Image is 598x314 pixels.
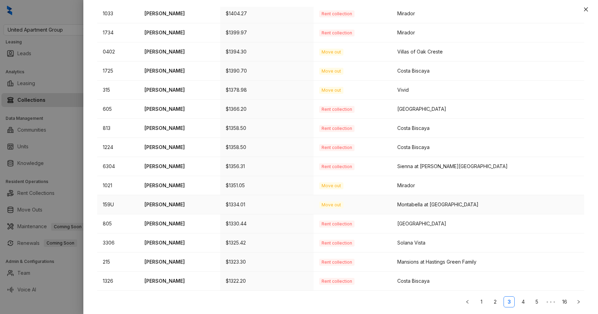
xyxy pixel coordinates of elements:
[319,125,355,132] span: Rent collection
[144,86,215,94] p: [PERSON_NAME]
[465,300,470,304] span: left
[397,239,579,247] div: Solana Vista
[144,105,215,113] p: [PERSON_NAME]
[397,220,579,228] div: [GEOGRAPHIC_DATA]
[226,182,308,189] p: $1351.05
[226,258,308,266] p: $1323.30
[144,258,215,266] p: [PERSON_NAME]
[397,124,579,132] div: Costa Biscaya
[144,277,215,285] p: [PERSON_NAME]
[144,201,215,208] p: [PERSON_NAME]
[545,296,556,307] li: Next 5 Pages
[397,182,579,189] div: Mirador
[476,296,487,307] li: 1
[397,29,579,36] div: Mirador
[226,277,308,285] p: $1322.20
[97,23,139,42] td: 1734
[144,124,215,132] p: [PERSON_NAME]
[490,296,501,307] li: 2
[504,297,514,307] a: 3
[226,48,308,56] p: $1394.30
[573,296,584,307] li: Next Page
[97,214,139,233] td: 805
[319,144,355,151] span: Rent collection
[97,119,139,138] td: 813
[504,296,515,307] li: 3
[559,297,570,307] a: 16
[517,296,529,307] li: 4
[397,277,579,285] div: Costa Biscaya
[144,29,215,36] p: [PERSON_NAME]
[462,296,473,307] li: Previous Page
[226,239,308,247] p: $1325.42
[397,258,579,266] div: Mansions at Hastings Green Family
[573,296,584,307] button: right
[319,30,355,36] span: Rent collection
[319,68,343,75] span: Move out
[397,105,579,113] div: [GEOGRAPHIC_DATA]
[226,163,308,170] p: $1356.31
[582,5,590,14] button: Close
[226,29,308,36] p: $1399.97
[319,87,343,94] span: Move out
[97,253,139,272] td: 215
[319,221,355,228] span: Rent collection
[97,61,139,81] td: 1725
[319,106,355,113] span: Rent collection
[97,233,139,253] td: 3306
[144,239,215,247] p: [PERSON_NAME]
[144,163,215,170] p: [PERSON_NAME]
[397,48,579,56] div: Villas of Oak Creste
[144,67,215,75] p: [PERSON_NAME]
[144,220,215,228] p: [PERSON_NAME]
[144,10,215,17] p: [PERSON_NAME]
[545,296,556,307] span: •••
[97,195,139,214] td: 159U
[518,297,528,307] a: 4
[319,259,355,266] span: Rent collection
[397,67,579,75] div: Costa Biscaya
[97,100,139,119] td: 605
[226,201,308,208] p: $1334.01
[144,182,215,189] p: [PERSON_NAME]
[226,67,308,75] p: $1390.70
[397,201,579,208] div: Montabella at [GEOGRAPHIC_DATA]
[319,201,343,208] span: Move out
[397,86,579,94] div: Vivid
[226,86,308,94] p: $1378.98
[97,81,139,100] td: 315
[226,143,308,151] p: $1358.50
[319,10,355,17] span: Rent collection
[319,240,355,247] span: Rent collection
[397,163,579,170] div: Sienna at [PERSON_NAME][GEOGRAPHIC_DATA]
[532,297,542,307] a: 5
[97,4,139,23] td: 1033
[397,143,579,151] div: Costa Biscaya
[319,49,343,56] span: Move out
[226,10,308,17] p: $1404.27
[319,278,355,285] span: Rent collection
[226,124,308,132] p: $1358.50
[226,105,308,113] p: $1366.20
[319,182,343,189] span: Move out
[490,297,500,307] a: 2
[97,272,139,291] td: 1326
[97,42,139,61] td: 0402
[462,296,473,307] button: left
[97,138,139,157] td: 1224
[576,300,581,304] span: right
[319,163,355,170] span: Rent collection
[144,143,215,151] p: [PERSON_NAME]
[144,48,215,56] p: [PERSON_NAME]
[583,7,589,12] span: close
[226,220,308,228] p: $1330.44
[476,297,487,307] a: 1
[397,10,579,17] div: Mirador
[97,157,139,176] td: 6304
[97,176,139,195] td: 1021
